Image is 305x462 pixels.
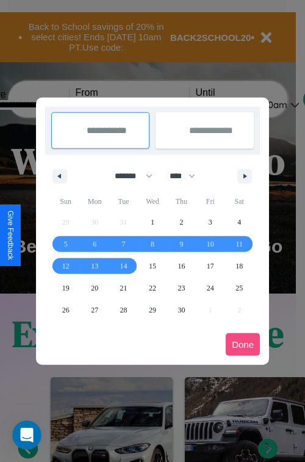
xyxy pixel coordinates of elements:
span: 15 [149,255,156,277]
span: Sun [51,192,80,211]
button: 17 [196,255,224,277]
button: 8 [138,233,167,255]
button: 25 [225,277,254,299]
span: 23 [178,277,185,299]
span: 25 [235,277,243,299]
span: 13 [91,255,98,277]
button: 24 [196,277,224,299]
span: 19 [62,277,70,299]
span: 18 [235,255,243,277]
span: 21 [120,277,127,299]
button: 23 [167,277,196,299]
span: 5 [64,233,68,255]
span: 12 [62,255,70,277]
button: 20 [80,277,109,299]
span: 28 [120,299,127,321]
button: 6 [80,233,109,255]
span: 8 [151,233,154,255]
button: 19 [51,277,80,299]
span: 3 [209,211,212,233]
button: 7 [109,233,138,255]
span: 16 [178,255,185,277]
button: 18 [225,255,254,277]
button: 29 [138,299,167,321]
button: 10 [196,233,224,255]
span: Thu [167,192,196,211]
span: 24 [207,277,214,299]
span: Wed [138,192,167,211]
span: 29 [149,299,156,321]
button: 4 [225,211,254,233]
button: 12 [51,255,80,277]
span: 7 [122,233,126,255]
button: 26 [51,299,80,321]
button: 16 [167,255,196,277]
button: 15 [138,255,167,277]
span: 26 [62,299,70,321]
span: Mon [80,192,109,211]
span: Tue [109,192,138,211]
button: 13 [80,255,109,277]
div: Give Feedback [6,211,15,260]
button: 30 [167,299,196,321]
span: 22 [149,277,156,299]
button: 14 [109,255,138,277]
button: 9 [167,233,196,255]
span: 30 [178,299,185,321]
span: 20 [91,277,98,299]
span: 17 [207,255,214,277]
span: 4 [237,211,241,233]
button: Done [226,333,260,356]
span: Sat [225,192,254,211]
button: 27 [80,299,109,321]
button: 11 [225,233,254,255]
iframe: Intercom live chat [12,420,41,450]
button: 21 [109,277,138,299]
span: 10 [207,233,214,255]
button: 28 [109,299,138,321]
button: 3 [196,211,224,233]
span: 2 [179,211,183,233]
span: 11 [235,233,243,255]
span: 6 [93,233,96,255]
button: 22 [138,277,167,299]
span: 9 [179,233,183,255]
span: 1 [151,211,154,233]
span: 14 [120,255,127,277]
span: Fri [196,192,224,211]
button: 1 [138,211,167,233]
button: 2 [167,211,196,233]
button: 5 [51,233,80,255]
span: 27 [91,299,98,321]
